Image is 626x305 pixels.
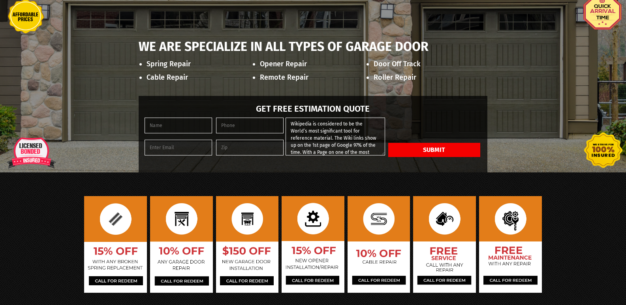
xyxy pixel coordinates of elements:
[139,39,429,54] span: We are specialize in All Types of Garage Door
[216,140,284,155] input: Zip
[348,196,410,293] img: c5.jpg
[374,57,487,71] li: Door Off Track
[216,118,284,133] input: Phone
[413,196,476,293] img: c4.jpg
[260,71,374,84] li: Remote Repair
[388,143,480,157] button: Submit
[479,196,542,293] img: c1.jpg
[84,196,147,293] img: c7.jpg
[216,196,279,293] img: c6.jpg
[147,71,260,84] li: Cable Repair
[282,196,344,293] img: c3.jpg
[150,196,213,293] img: c2.jpg
[145,140,212,155] input: Enter Email
[260,57,374,71] li: Opener Repair
[388,118,481,141] iframe: reCAPTCHA
[145,118,212,133] input: Name
[147,57,260,71] li: Spring Repair
[143,104,484,114] h2: Get Free Estimation Quote
[374,71,487,84] li: Roller Repair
